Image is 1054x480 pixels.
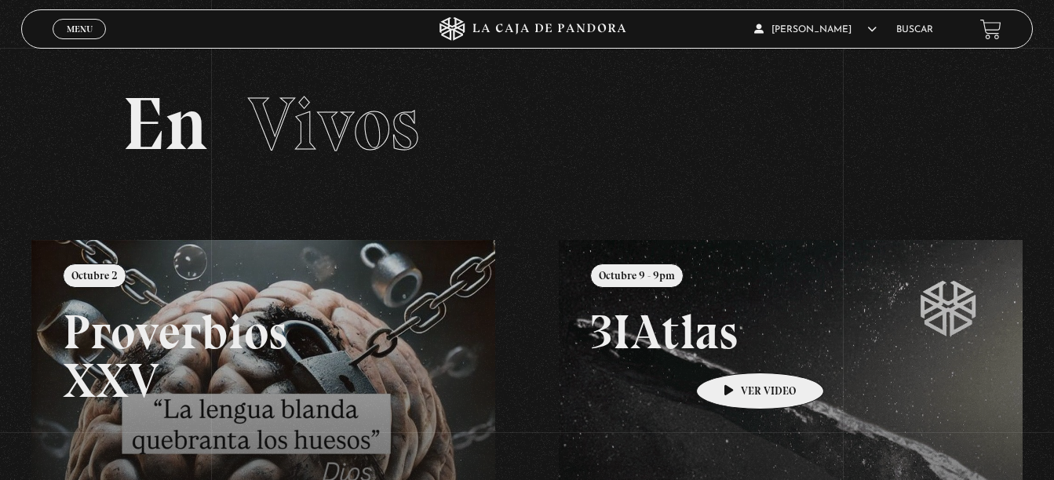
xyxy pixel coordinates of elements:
[754,25,877,35] span: [PERSON_NAME]
[248,79,419,169] span: Vivos
[67,24,93,34] span: Menu
[61,38,98,49] span: Cerrar
[980,19,1001,40] a: View your shopping cart
[896,25,933,35] a: Buscar
[122,87,932,162] h2: En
